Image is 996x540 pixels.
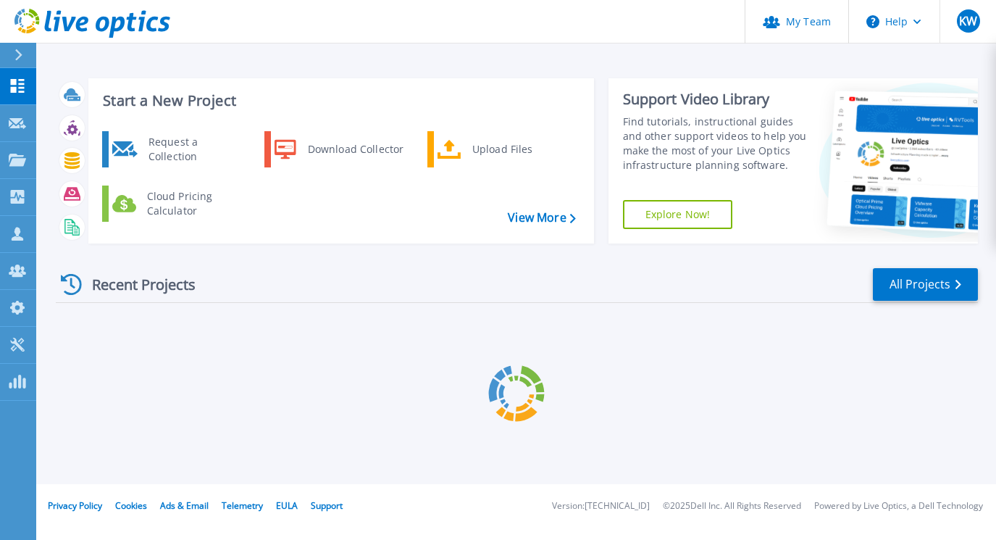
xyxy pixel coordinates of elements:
[56,267,215,302] div: Recent Projects
[301,135,410,164] div: Download Collector
[623,115,807,173] div: Find tutorials, instructional guides and other support videos to help you make the most of your L...
[48,499,102,512] a: Privacy Policy
[814,502,983,511] li: Powered by Live Optics, a Dell Technology
[115,499,147,512] a: Cookies
[552,502,650,511] li: Version: [TECHNICAL_ID]
[102,186,251,222] a: Cloud Pricing Calculator
[508,211,575,225] a: View More
[141,135,247,164] div: Request a Collection
[103,93,575,109] h3: Start a New Project
[102,131,251,167] a: Request a Collection
[873,268,978,301] a: All Projects
[663,502,801,511] li: © 2025 Dell Inc. All Rights Reserved
[140,189,247,218] div: Cloud Pricing Calculator
[276,499,298,512] a: EULA
[222,499,263,512] a: Telemetry
[959,15,977,27] span: KW
[623,200,733,229] a: Explore Now!
[623,90,807,109] div: Support Video Library
[465,135,572,164] div: Upload Files
[311,499,343,512] a: Support
[160,499,209,512] a: Ads & Email
[264,131,413,167] a: Download Collector
[427,131,576,167] a: Upload Files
